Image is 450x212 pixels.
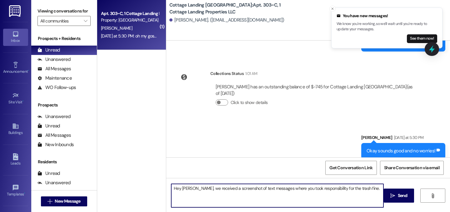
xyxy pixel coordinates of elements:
[390,193,395,198] i: 
[169,2,294,15] b: Cottage Landing [GEOGRAPHIC_DATA]: Apt. 303~C, 1 Cottage Landing Properties LLC
[40,16,81,26] input: All communities
[3,121,28,138] a: Buildings
[37,189,71,195] div: All Messages
[101,25,132,31] span: [PERSON_NAME]
[37,180,71,186] div: Unanswered
[407,34,437,43] button: See them now!
[37,47,60,53] div: Unread
[24,191,25,195] span: •
[392,134,424,141] div: [DATE] at 5:30 PM
[231,99,267,106] label: Click to show details
[28,68,29,73] span: •
[37,132,71,139] div: All Messages
[37,56,71,63] div: Unanswered
[171,184,383,207] textarea: Hey [PERSON_NAME], we received a screenshot of text messages where you took responsibility for th...
[244,70,257,77] div: 1:01 AM
[3,29,28,46] a: Inbox
[216,84,416,97] div: [PERSON_NAME] has an outstanding balance of $-745 for Cottage Landing [GEOGRAPHIC_DATA] (as of [D...
[361,134,445,143] div: [PERSON_NAME]
[55,198,80,205] span: New Message
[31,35,97,42] div: Prospects + Residents
[37,123,60,129] div: Unread
[37,84,76,91] div: WO Follow-ups
[329,6,336,12] button: Close toast
[384,165,440,171] span: Share Conversation via email
[337,21,437,32] p: We know you're working, so we'll wait until you're ready to update your messages.
[384,189,414,203] button: Send
[169,17,284,23] div: [PERSON_NAME]. ([EMAIL_ADDRESS][DOMAIN_NAME])
[430,193,435,198] i: 
[3,182,28,199] a: Templates •
[37,113,71,120] div: Unanswered
[3,151,28,168] a: Leads
[31,102,97,108] div: Prospects
[47,199,52,204] i: 
[101,33,214,39] div: [DATE] at 5:30 PM: oh my gosh I'm so sorry!! i will be back asap
[329,165,372,171] span: Get Conversation Link
[37,170,60,177] div: Unread
[37,75,72,81] div: Maintenance
[210,70,244,77] div: Collections Status
[101,10,159,17] div: Apt. 303~C, 1 Cottage Landing Properties LLC
[101,17,159,23] div: Property: [GEOGRAPHIC_DATA] [GEOGRAPHIC_DATA]
[37,66,71,72] div: All Messages
[380,161,444,175] button: Share Conversation via email
[37,6,91,16] label: Viewing conversations for
[41,196,87,206] button: New Message
[367,148,435,154] div: Okay sounds good and no worries!
[31,159,97,165] div: Residents
[22,99,23,103] span: •
[325,161,377,175] button: Get Conversation Link
[84,18,87,23] i: 
[3,90,28,107] a: Site Visit •
[398,192,407,199] span: Send
[37,141,74,148] div: New Inbounds
[9,5,22,17] img: ResiDesk Logo
[337,13,437,19] div: You have new messages!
